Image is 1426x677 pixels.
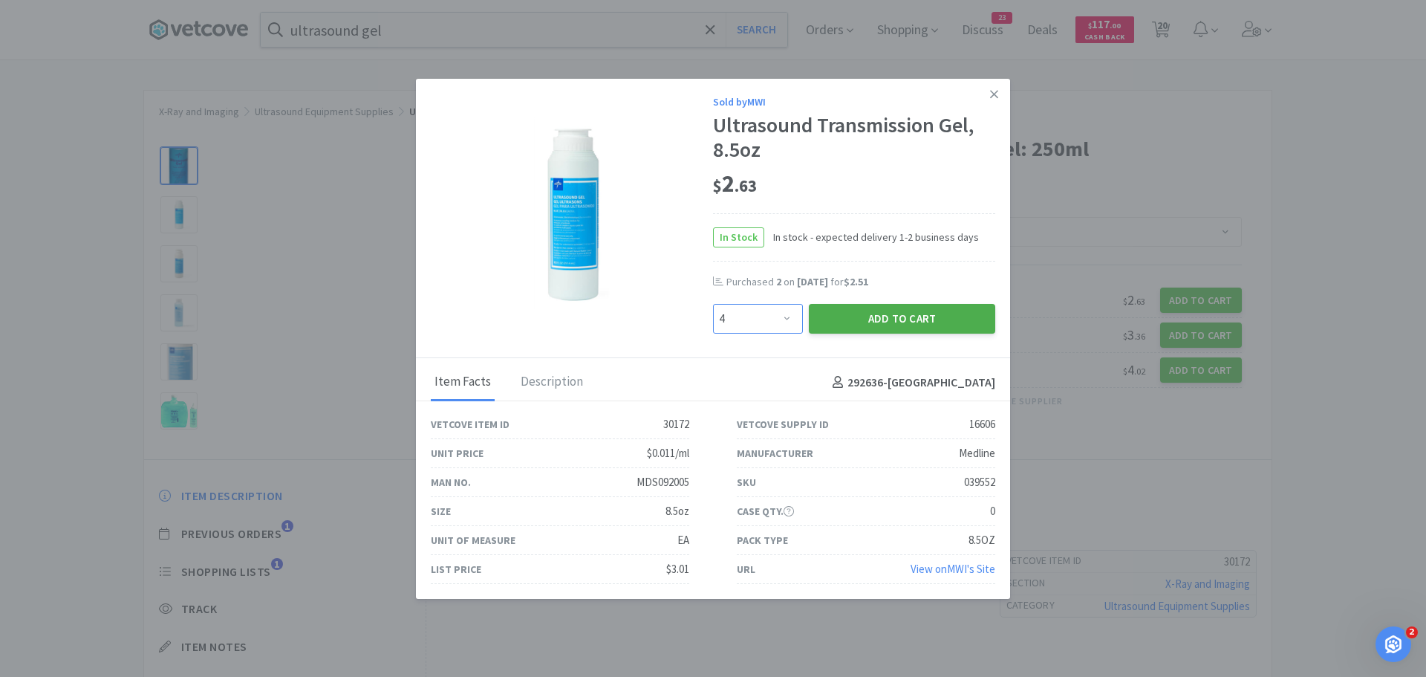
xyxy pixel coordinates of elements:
[844,275,868,288] span: $2.51
[431,561,481,577] div: List Price
[735,175,757,196] span: . 63
[737,445,813,461] div: Manufacturer
[666,560,689,578] div: $3.01
[647,444,689,462] div: $0.011/ml
[764,229,979,245] span: In stock - expected delivery 1-2 business days
[809,304,995,334] button: Add to Cart
[431,364,495,401] div: Item Facts
[665,502,689,520] div: 8.5oz
[713,175,722,196] span: $
[737,474,756,490] div: SKU
[517,364,587,401] div: Description
[534,117,610,310] img: 1ad2773b9fd64dc3bb99596dc5212e72_16606.png
[990,502,995,520] div: 0
[677,531,689,549] div: EA
[431,416,509,433] div: Vetcove Item ID
[726,275,995,290] div: Purchased on for
[1375,626,1411,662] iframe: Intercom live chat
[431,503,451,519] div: Size
[637,473,689,491] div: MDS092005
[431,445,484,461] div: Unit Price
[713,169,757,198] span: 2
[737,532,788,548] div: Pack Type
[737,561,755,577] div: URL
[431,474,471,490] div: Man No.
[827,373,995,392] h4: 292636 - [GEOGRAPHIC_DATA]
[911,562,995,576] a: View onMWI's Site
[776,275,781,288] span: 2
[713,94,995,110] div: Sold by MWI
[431,532,515,548] div: Unit of Measure
[797,275,828,288] span: [DATE]
[713,113,995,163] div: Ultrasound Transmission Gel, 8.5oz
[737,416,829,433] div: Vetcove Supply ID
[959,444,995,462] div: Medline
[964,473,995,491] div: 039552
[737,503,794,519] div: Case Qty.
[663,415,689,433] div: 30172
[969,415,995,433] div: 16606
[968,531,995,549] div: 8.5OZ
[1406,626,1418,638] span: 2
[714,228,764,247] span: In Stock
